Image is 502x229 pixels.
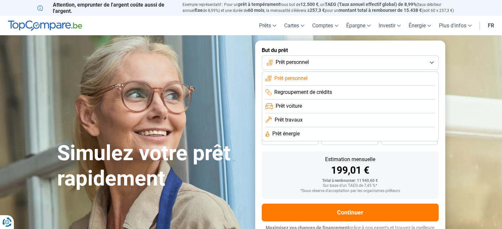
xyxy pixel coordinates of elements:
[267,189,433,193] div: *Sous réserve d'acceptation par les organismes prêteurs
[276,59,309,66] span: Prêt personnel
[435,16,476,35] a: Plus d'infos
[405,16,435,35] a: Énergie
[37,2,175,14] p: Attention, emprunter de l'argent coûte aussi de l'argent.
[262,55,439,70] button: Prêt personnel
[8,20,82,31] img: TopCompare
[375,16,405,35] a: Investir
[339,8,422,13] span: montant total à rembourser de 15.438 €
[342,138,357,142] span: 30 mois
[255,16,280,35] a: Prêts
[57,141,247,191] h1: Simulez votre prêt rapidement
[275,116,303,124] span: Prêt travaux
[276,102,302,110] span: Prêt voiture
[267,157,433,162] div: Estimation mensuelle
[310,8,325,13] span: 257,3 €
[267,165,433,175] div: 199,01 €
[248,8,264,13] span: 60 mois
[262,47,439,53] label: But du prêt
[402,138,417,142] span: 24 mois
[267,184,433,188] div: Sur base d'un TAEG de 7,45 %*
[183,2,465,14] p: Exemple représentatif : Pour un tous but de , un (taux débiteur annuel de 8,99%) et une durée de ...
[283,138,297,142] span: 36 mois
[272,130,300,137] span: Prêt énergie
[267,179,433,183] div: Total à rembourser: 11 940,60 €
[238,2,280,7] span: prêt à tempérament
[308,16,342,35] a: Comptes
[325,2,417,7] span: TAEG (Taux annuel effectif global) de 8,99%
[280,16,308,35] a: Cartes
[262,204,439,221] button: Continuer
[484,16,498,35] a: fr
[274,89,332,96] span: Regroupement de crédits
[274,75,308,82] span: Prêt personnel
[342,16,375,35] a: Épargne
[195,8,203,13] span: fixe
[300,2,318,7] span: 12.500 €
